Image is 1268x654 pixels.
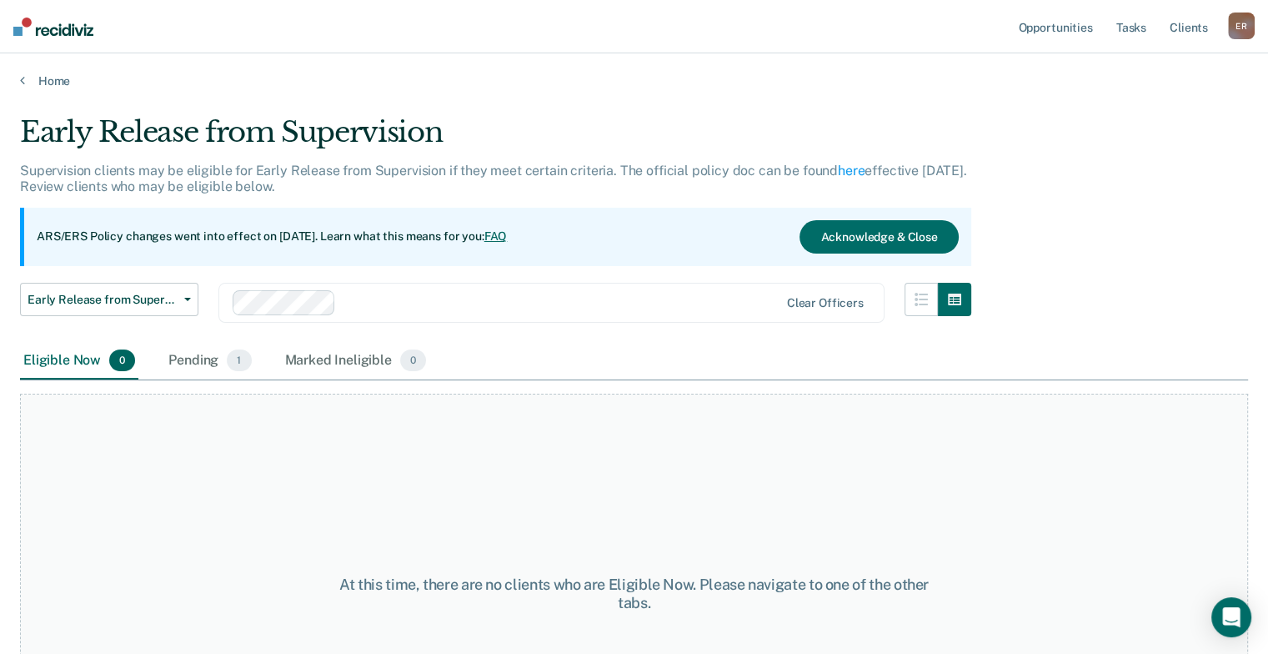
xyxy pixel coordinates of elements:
span: 1 [227,350,251,371]
p: Supervision clients may be eligible for Early Release from Supervision if they meet certain crite... [20,163,967,194]
div: E R [1228,13,1255,39]
a: Home [20,73,1248,88]
img: Recidiviz [13,18,93,36]
button: ER [1228,13,1255,39]
div: Early Release from Supervision [20,115,971,163]
div: Marked Ineligible0 [282,343,430,380]
a: here [838,163,865,179]
p: ARS/ERS Policy changes went into effect on [DATE]. Learn what this means for you: [37,229,507,245]
span: 0 [109,350,135,371]
a: FAQ [484,229,508,243]
div: Open Intercom Messenger [1211,597,1251,637]
button: Early Release from Supervision [20,283,198,316]
div: At this time, there are no clients who are Eligible Now. Please navigate to one of the other tabs. [328,576,941,611]
button: Acknowledge & Close [799,220,958,254]
div: Pending1 [165,343,254,380]
span: Early Release from Supervision [28,293,178,307]
span: 0 [400,350,426,371]
div: Clear officers [787,296,864,310]
div: Eligible Now0 [20,343,138,380]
